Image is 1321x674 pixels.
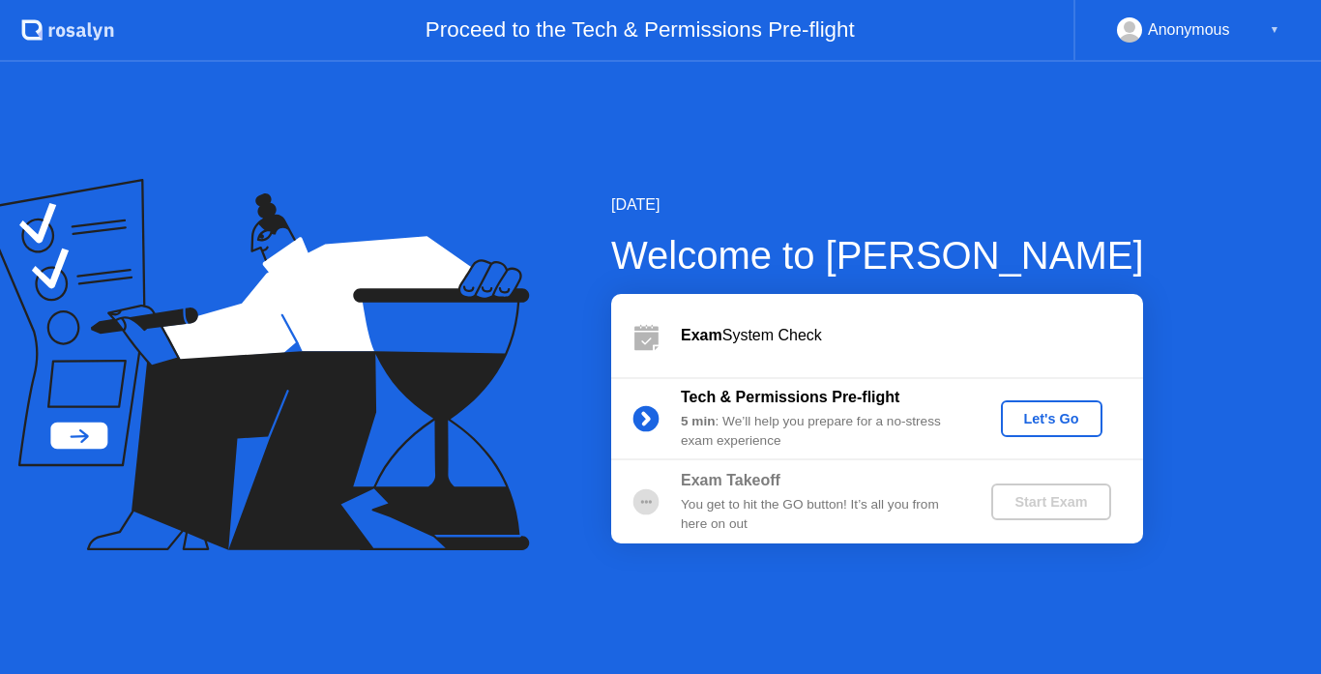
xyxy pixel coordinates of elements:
[991,484,1110,520] button: Start Exam
[681,324,1143,347] div: System Check
[681,495,959,535] div: You get to hit the GO button! It’s all you from here on out
[681,389,899,405] b: Tech & Permissions Pre-flight
[681,327,722,343] b: Exam
[611,226,1144,284] div: Welcome to [PERSON_NAME]
[681,412,959,452] div: : We’ll help you prepare for a no-stress exam experience
[1270,17,1279,43] div: ▼
[999,494,1102,510] div: Start Exam
[1009,411,1095,426] div: Let's Go
[681,414,716,428] b: 5 min
[1001,400,1102,437] button: Let's Go
[1148,17,1230,43] div: Anonymous
[681,472,780,488] b: Exam Takeoff
[611,193,1144,217] div: [DATE]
